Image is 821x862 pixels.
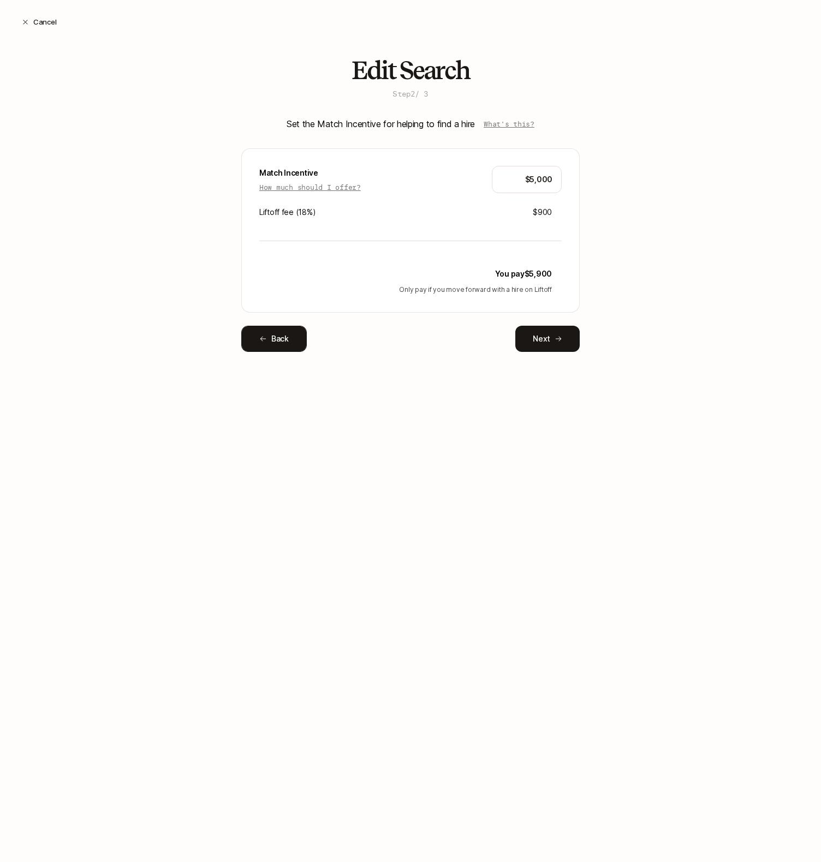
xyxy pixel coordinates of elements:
[392,88,428,99] p: Step 2 / 3
[241,326,307,352] button: Back
[259,206,316,219] p: Liftoff fee ( 18 %)
[259,182,361,193] p: How much should I offer?
[484,118,534,129] p: What's this?
[515,326,580,352] button: Next
[352,57,469,84] h2: Edit Search
[495,267,552,280] p: You pay $5,900
[287,117,475,131] p: Set the Match Incentive for helping to find a hire
[501,173,552,186] input: $10,000
[259,166,361,179] p: Match Incentive
[13,12,65,32] button: Cancel
[259,285,552,295] p: Only pay if you move forward with a hire on Liftoff
[533,206,552,219] p: $900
